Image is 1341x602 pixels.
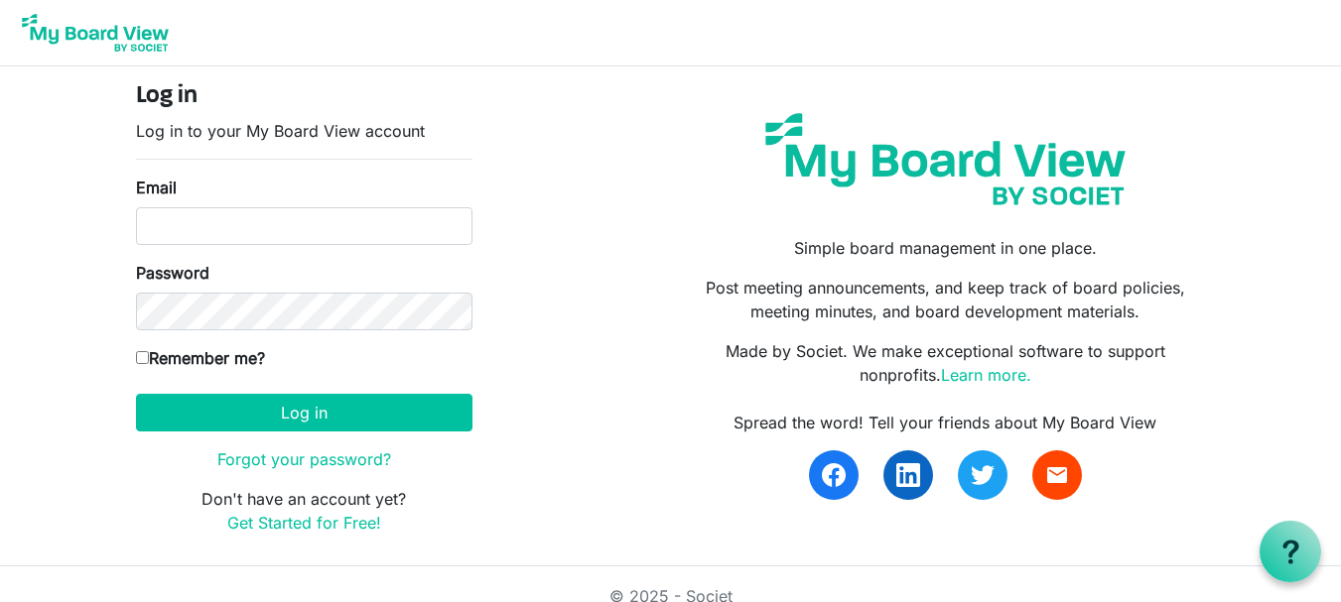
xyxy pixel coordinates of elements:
input: Remember me? [136,351,149,364]
a: Get Started for Free! [227,513,381,533]
p: Post meeting announcements, and keep track of board policies, meeting minutes, and board developm... [685,276,1205,323]
img: My Board View Logo [16,8,175,58]
p: Made by Societ. We make exceptional software to support nonprofits. [685,339,1205,387]
a: Forgot your password? [217,449,391,469]
img: my-board-view-societ.svg [750,98,1140,220]
div: Spread the word! Tell your friends about My Board View [685,411,1205,434]
img: linkedin.svg [896,463,920,487]
img: facebook.svg [822,463,846,487]
label: Email [136,176,177,199]
button: Log in [136,394,472,431]
h4: Log in [136,82,472,111]
label: Password [136,261,209,285]
label: Remember me? [136,346,265,370]
img: twitter.svg [971,463,995,487]
span: email [1045,463,1069,487]
p: Simple board management in one place. [685,236,1205,260]
p: Don't have an account yet? [136,487,472,535]
a: email [1032,450,1082,500]
p: Log in to your My Board View account [136,119,472,143]
a: Learn more. [941,365,1031,385]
